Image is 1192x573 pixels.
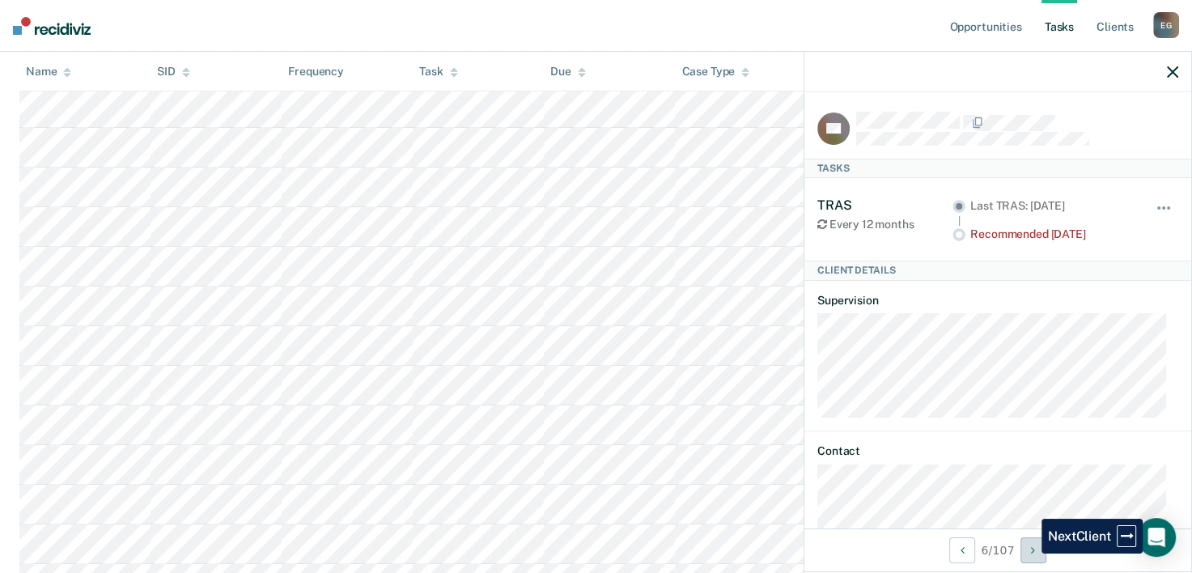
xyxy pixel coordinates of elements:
button: Next Client [1020,537,1046,563]
button: Previous Client [949,537,975,563]
div: 6 / 107 [804,528,1191,571]
div: SID [157,65,190,79]
dt: Contact [817,444,1178,458]
div: Client Details [804,261,1191,280]
div: Last TRAS: [DATE] [970,199,1133,213]
div: Tasks [804,159,1191,178]
div: Task [419,65,457,79]
div: Name [26,65,71,79]
div: Case Type [681,65,749,79]
div: E G [1153,12,1179,38]
div: Every 12 months [817,218,952,231]
div: Recommended [DATE] [970,227,1133,241]
div: Frequency [288,65,344,79]
img: Recidiviz [13,17,91,35]
dt: Supervision [817,294,1178,308]
div: Open Intercom Messenger [1137,518,1176,557]
div: Due [550,65,586,79]
div: TRAS [817,197,952,213]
